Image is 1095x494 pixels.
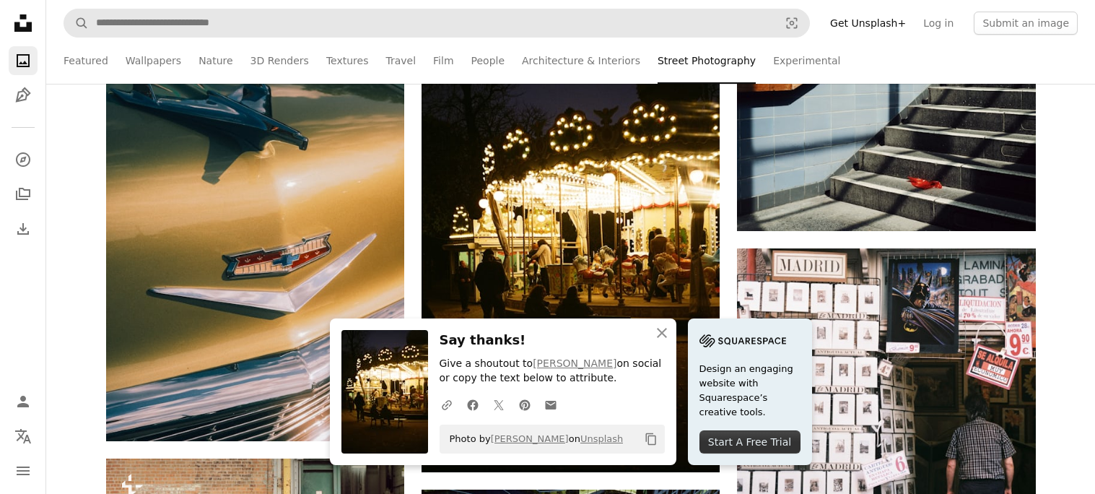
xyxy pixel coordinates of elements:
a: Featured [64,38,108,84]
a: Wallpapers [126,38,181,84]
a: Textures [326,38,369,84]
a: Man walks past a wall of small framed prints in madrid. [737,379,1035,392]
a: Home — Unsplash [9,9,38,40]
span: Design an engaging website with Squarespace’s creative tools. [699,362,800,420]
img: A single red object rests on a sunlit staircase. [737,32,1035,231]
a: People [471,38,505,84]
a: Illustrations [9,81,38,110]
a: [PERSON_NAME] [533,357,616,369]
h3: Say thanks! [440,330,665,351]
a: Download History [9,214,38,243]
a: Share on Twitter [486,390,512,419]
img: A merry go round is lit up at night [422,22,720,472]
a: 3D Renders [250,38,309,84]
a: Photos [9,46,38,75]
a: Close-up of a vintage car hood with chrome details. [106,210,404,223]
a: Unsplash [580,433,623,444]
a: Log in / Sign up [9,387,38,416]
a: Design an engaging website with Squarespace’s creative tools.Start A Free Trial [688,318,812,465]
button: Search Unsplash [64,9,89,37]
a: Get Unsplash+ [821,12,915,35]
a: Share on Facebook [460,390,486,419]
a: Share over email [538,390,564,419]
button: Language [9,422,38,451]
a: Travel [385,38,416,84]
a: Log in [915,12,962,35]
a: Share on Pinterest [512,390,538,419]
a: Architecture & Interiors [522,38,640,84]
a: Explore [9,145,38,174]
p: Give a shoutout to on social or copy the text below to attribute. [440,357,665,386]
button: Visual search [775,9,809,37]
a: A single red object rests on a sunlit staircase. [737,125,1035,138]
button: Menu [9,456,38,485]
a: Collections [9,180,38,209]
div: Start A Free Trial [699,430,800,454]
a: Experimental [773,38,840,84]
form: Find visuals sitewide [64,9,810,38]
a: Nature [199,38,232,84]
span: Photo by on [442,428,624,451]
a: [PERSON_NAME] [491,433,569,444]
a: Film [433,38,453,84]
button: Submit an image [974,12,1078,35]
img: file-1705255347840-230a6ab5bca9image [699,330,786,352]
a: A merry go round is lit up at night [422,240,720,253]
button: Copy to clipboard [639,427,663,451]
